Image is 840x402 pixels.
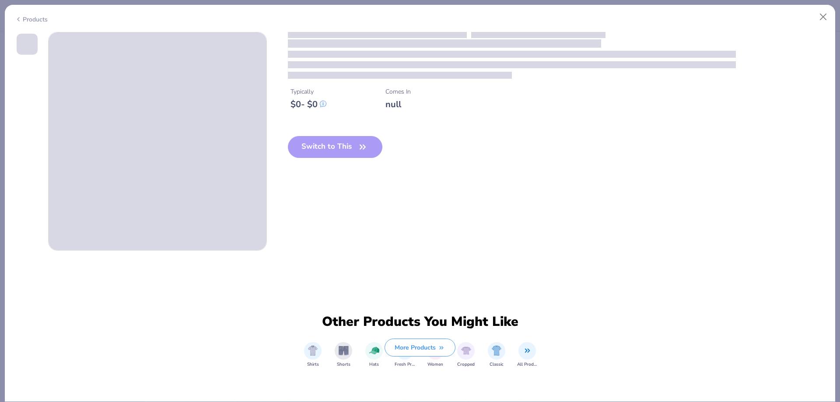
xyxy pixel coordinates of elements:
div: null [385,99,411,110]
button: filter button [488,342,505,368]
button: filter button [365,342,383,368]
img: Shorts Image [339,346,349,356]
img: Hats Image [369,346,379,356]
div: Typically [290,87,326,96]
img: All Products Image [522,346,532,356]
img: Classic Image [492,346,502,356]
div: filter for All Products [517,342,537,368]
div: filter for Shirts [304,342,322,368]
button: filter button [304,342,322,368]
button: filter button [457,342,475,368]
div: Other Products You Might Like [316,314,524,330]
div: filter for Classic [488,342,505,368]
div: Comes In [385,87,411,96]
button: filter button [335,342,352,368]
div: Products [15,15,48,24]
div: filter for Hats [365,342,383,368]
button: More Products [385,339,455,357]
button: Close [815,9,832,25]
div: filter for Shorts [335,342,352,368]
div: $ 0 - $ 0 [290,99,326,110]
div: filter for Cropped [457,342,475,368]
img: Cropped Image [461,346,471,356]
img: Shirts Image [308,346,318,356]
button: filter button [517,342,537,368]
